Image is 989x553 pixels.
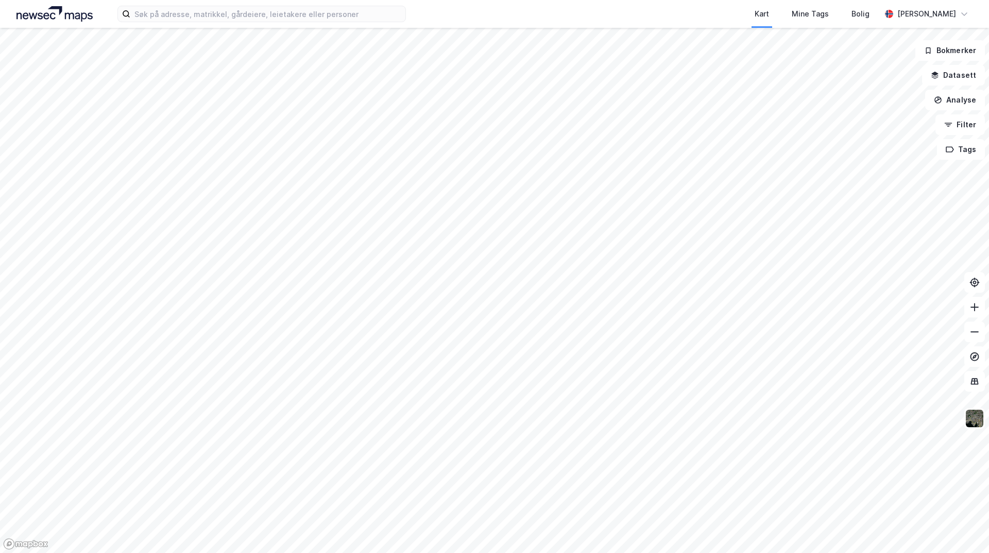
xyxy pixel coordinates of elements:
[937,504,989,553] iframe: Chat Widget
[925,90,985,110] button: Analyse
[922,65,985,86] button: Datasett
[965,409,984,428] img: 9k=
[897,8,956,20] div: [PERSON_NAME]
[935,114,985,135] button: Filter
[16,6,93,22] img: logo.a4113a55bc3d86da70a041830d287a7e.svg
[937,139,985,160] button: Tags
[130,6,405,22] input: Søk på adresse, matrikkel, gårdeiere, leietakere eller personer
[851,8,869,20] div: Bolig
[792,8,829,20] div: Mine Tags
[755,8,769,20] div: Kart
[915,40,985,61] button: Bokmerker
[937,504,989,553] div: Kontrollprogram for chat
[3,538,48,550] a: Mapbox homepage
